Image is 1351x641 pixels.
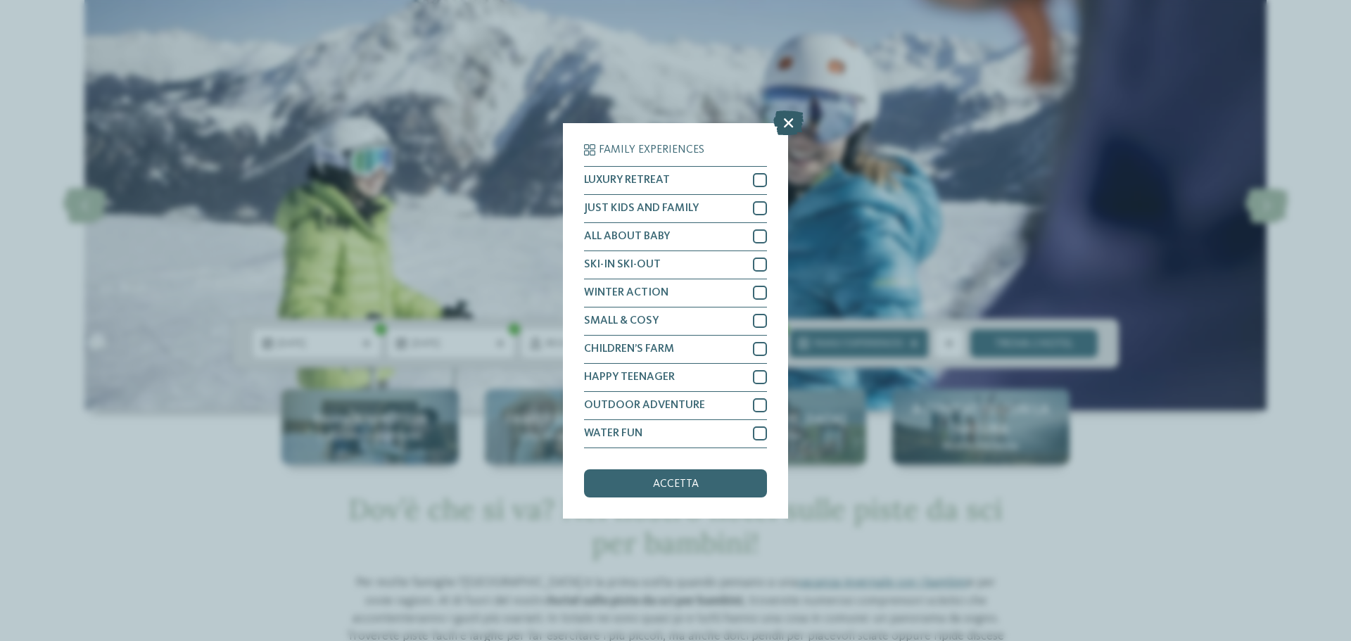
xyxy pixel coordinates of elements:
[584,400,705,411] span: OUTDOOR ADVENTURE
[584,259,661,270] span: SKI-IN SKI-OUT
[584,174,670,186] span: LUXURY RETREAT
[584,287,668,298] span: WINTER ACTION
[653,478,699,490] span: accetta
[584,343,674,355] span: CHILDREN’S FARM
[584,372,675,383] span: HAPPY TEENAGER
[599,144,704,156] span: Family Experiences
[584,231,670,242] span: ALL ABOUT BABY
[584,428,642,439] span: WATER FUN
[584,203,699,214] span: JUST KIDS AND FAMILY
[584,315,659,326] span: SMALL & COSY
